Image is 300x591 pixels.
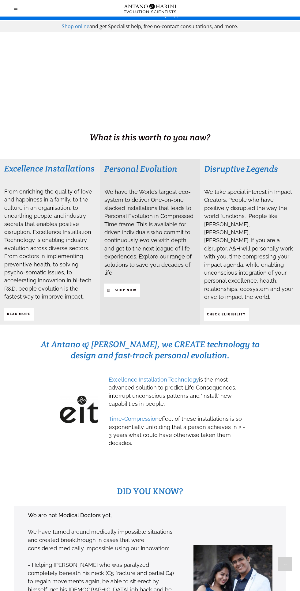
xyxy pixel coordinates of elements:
[204,163,296,174] h3: Disruptive Legends
[109,416,245,446] span: effect of these installations is so exponentially unfolding that a person achieves in 2 - 3 years...
[117,486,183,497] span: DID YOU KNOW?
[109,376,236,407] span: is the most advanced solution to predict Life Consequences, interrupt unconscious patterns and 'i...
[62,23,89,30] a: Shop online
[104,163,196,174] h3: Personal Evolution
[4,163,96,174] h3: Excellence Installations
[104,284,140,296] a: SHop NOW
[207,313,246,316] strong: CHECK ELIGIBILITY
[104,189,193,276] span: We have the World’s largest eco-system to deliver One-on-one stacked installations that leads to ...
[7,312,31,316] strong: Read More
[109,11,191,18] a: Free A&H Covid Recovery Support >
[90,132,210,143] span: What is this worth to you now?
[28,512,112,518] strong: We are not Medical Doctors yet,
[204,189,293,300] span: We take special interest in Impact Creators. People who have positively disrupted the way the wor...
[28,528,174,552] p: We have turned around medically impossible situations and created breakthrough in cases that were...
[1,118,299,131] h1: BUSINESS. HEALTH. Family. Legacy
[204,308,249,321] a: CHECK ELIGIBILITY
[89,23,238,30] span: and get Specialist help, free no-contact consultations, and more.
[4,188,92,300] span: From enriching the quality of love and happiness in a family, to the culture in an organisation, ...
[60,396,98,423] img: EIT-Black
[41,339,260,361] span: At Antano & [PERSON_NAME], we CREATE technology to design and fast-track personal evolution.
[4,308,34,321] a: Read More
[115,288,137,292] strong: SHop NOW
[121,1,179,16] img: Logo
[109,416,159,422] span: Time-Compression
[109,376,199,383] span: Excellence Installation Technology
